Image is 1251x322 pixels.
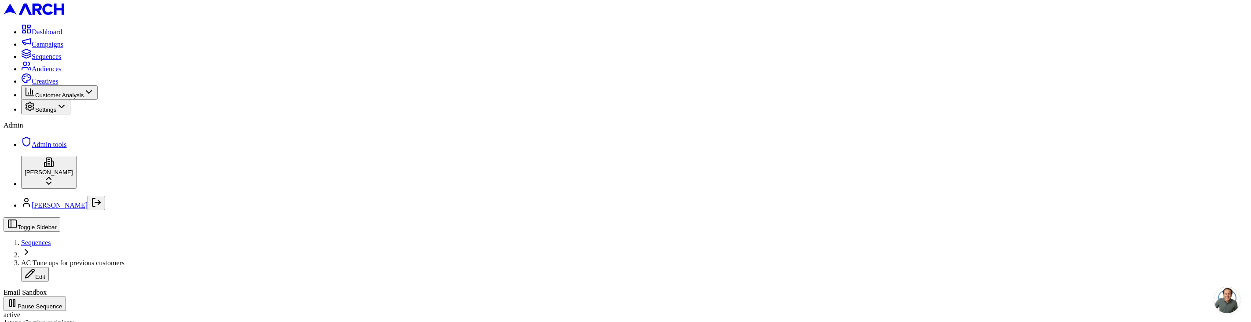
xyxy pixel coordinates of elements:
nav: breadcrumb [4,239,1247,282]
a: Dashboard [21,28,62,36]
span: Audiences [32,65,62,73]
span: Settings [35,106,56,113]
button: Edit [21,267,49,282]
button: [PERSON_NAME] [21,156,77,189]
a: Sequences [21,53,62,60]
span: Admin tools [32,141,67,148]
a: Admin tools [21,141,67,148]
a: Creatives [21,77,58,85]
a: Audiences [21,65,62,73]
button: Settings [21,100,70,114]
span: Dashboard [32,28,62,36]
span: Campaigns [32,40,63,48]
span: AC Tune ups for previous customers [21,259,124,267]
span: Sequences [32,53,62,60]
button: Pause Sequence [4,296,66,311]
span: Creatives [32,77,58,85]
span: Edit [35,274,45,280]
a: Campaigns [21,40,63,48]
a: Sequences [21,239,51,246]
div: Admin [4,121,1247,129]
a: [PERSON_NAME] [32,201,88,209]
div: Email Sandbox [4,289,1247,296]
span: Toggle Sidebar [18,224,57,231]
div: Open chat [1214,287,1240,313]
span: Customer Analysis [35,92,84,99]
button: Toggle Sidebar [4,217,60,232]
button: Customer Analysis [21,85,98,100]
span: [PERSON_NAME] [25,169,73,176]
div: active [4,311,1247,319]
button: Log out [88,196,105,210]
